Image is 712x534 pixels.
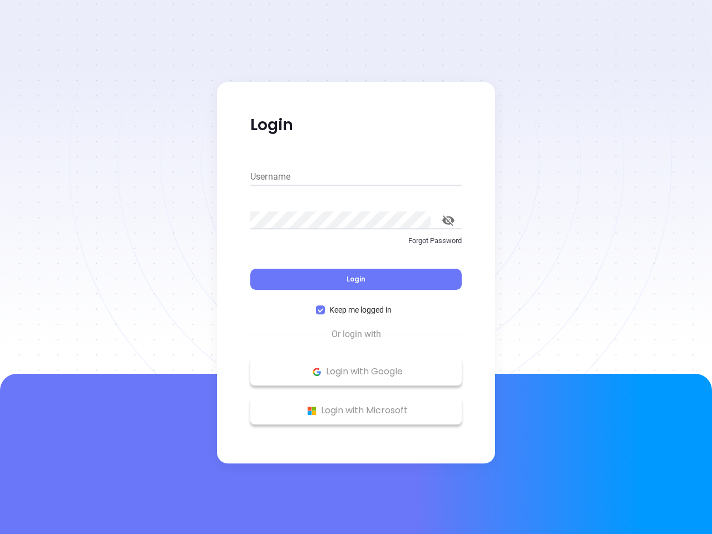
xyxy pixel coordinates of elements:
button: Google Logo Login with Google [250,358,462,385]
img: Google Logo [310,365,324,379]
p: Login with Google [256,363,456,380]
p: Forgot Password [250,235,462,246]
p: Login [250,115,462,135]
button: Login [250,269,462,290]
button: toggle password visibility [435,207,462,234]
button: Microsoft Logo Login with Microsoft [250,397,462,424]
img: Microsoft Logo [305,404,319,418]
p: Login with Microsoft [256,402,456,419]
span: Login [347,274,365,284]
a: Forgot Password [250,235,462,255]
span: Or login with [326,328,387,341]
span: Keep me logged in [325,304,396,316]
